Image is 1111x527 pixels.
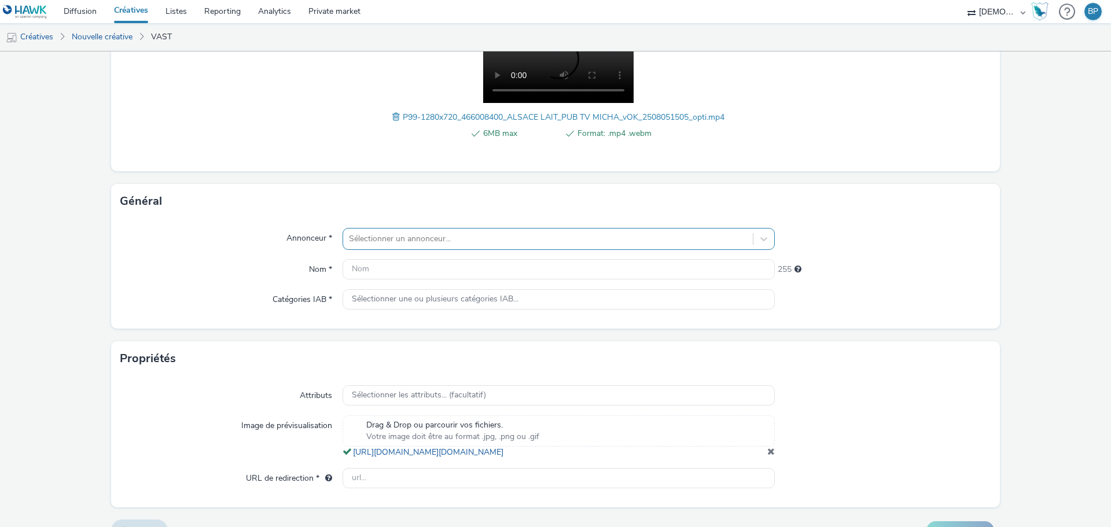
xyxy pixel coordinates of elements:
[352,390,486,400] span: Sélectionner les attributs... (facultatif)
[366,419,539,431] span: Drag & Drop ou parcourir vos fichiers.
[483,127,557,141] span: 6MB max
[120,350,176,367] h3: Propriétés
[343,259,775,279] input: Nom
[1031,2,1049,21] img: Hawk Academy
[319,473,332,484] div: L'URL de redirection sera utilisée comme URL de validation avec certains SSP et ce sera l'URL de ...
[343,468,775,488] input: url...
[295,385,337,401] label: Attributs
[353,447,508,458] a: [URL][DOMAIN_NAME][DOMAIN_NAME]
[1088,3,1098,20] div: BP
[352,294,518,304] span: Sélectionner une ou plusieurs catégories IAB...
[1031,2,1053,21] a: Hawk Academy
[268,289,337,305] label: Catégories IAB *
[66,23,138,51] a: Nouvelle créative
[120,193,162,210] h3: Général
[577,127,652,141] span: Format: .mp4 .webm
[282,228,337,244] label: Annonceur *
[403,112,724,123] span: P99-1280x720_466008400_ALSACE LAIT_PUB TV MICHA_vOK_2508051505_opti.mp4
[3,5,47,19] img: undefined Logo
[6,32,17,43] img: mobile
[241,468,337,484] label: URL de redirection *
[778,264,792,275] span: 255
[145,23,178,51] a: VAST
[304,259,337,275] label: Nom *
[237,415,337,432] label: Image de prévisualisation
[794,264,801,275] div: 255 caractères maximum
[366,431,539,443] span: Votre image doit être au format .jpg, .png ou .gif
